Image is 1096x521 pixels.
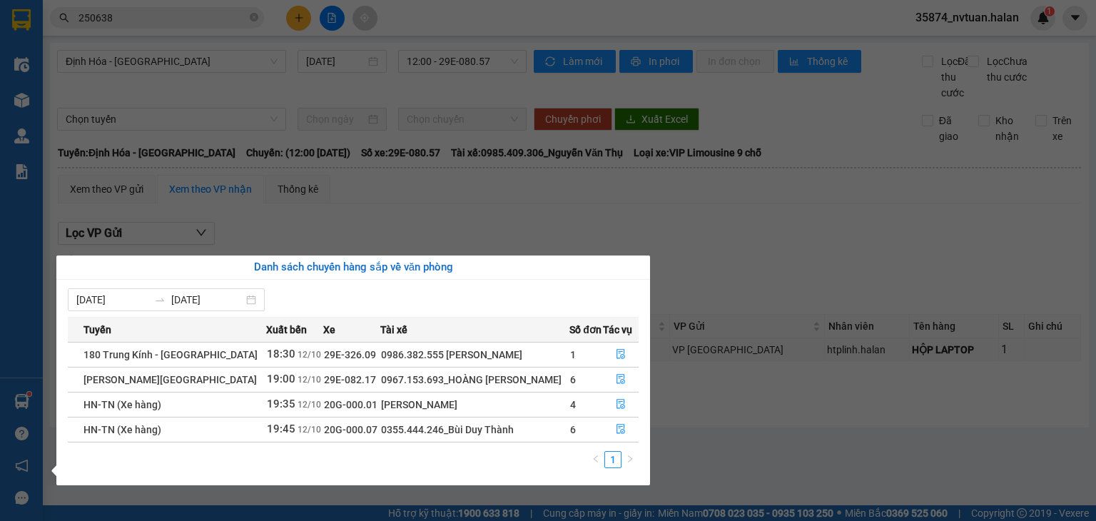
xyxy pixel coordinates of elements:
[587,451,604,468] button: left
[616,374,626,385] span: file-done
[616,424,626,435] span: file-done
[621,451,639,468] button: right
[381,397,569,413] div: [PERSON_NAME]
[604,418,638,441] button: file-done
[605,452,621,467] a: 1
[154,294,166,305] span: to
[83,424,161,435] span: HN-TN (Xe hàng)
[604,368,638,391] button: file-done
[83,374,257,385] span: [PERSON_NAME][GEOGRAPHIC_DATA]
[570,424,576,435] span: 6
[68,259,639,276] div: Danh sách chuyến hàng sắp về văn phòng
[604,343,638,366] button: file-done
[267,348,295,360] span: 18:30
[587,451,604,468] li: Previous Page
[626,455,634,463] span: right
[604,393,638,416] button: file-done
[570,349,576,360] span: 1
[570,399,576,410] span: 4
[83,399,161,410] span: HN-TN (Xe hàng)
[381,422,569,437] div: 0355.444.246_Bùi Duy Thành
[266,322,307,338] span: Xuất bến
[171,292,243,308] input: Đến ngày
[381,347,569,363] div: 0986.382.555 [PERSON_NAME]
[380,322,407,338] span: Tài xế
[324,424,377,435] span: 20G-000.07
[570,374,576,385] span: 6
[604,451,621,468] li: 1
[603,322,632,338] span: Tác vụ
[154,294,166,305] span: swap-right
[324,374,376,385] span: 29E-082.17
[267,423,295,435] span: 19:45
[616,399,626,410] span: file-done
[569,322,602,338] span: Số đơn
[83,349,258,360] span: 180 Trung Kính - [GEOGRAPHIC_DATA]
[324,399,377,410] span: 20G-000.01
[267,373,295,385] span: 19:00
[267,398,295,410] span: 19:35
[592,455,600,463] span: left
[381,372,569,388] div: 0967.153.693_HOÀNG [PERSON_NAME]
[298,425,321,435] span: 12/10
[323,322,335,338] span: Xe
[324,349,376,360] span: 29E-326.09
[76,292,148,308] input: Từ ngày
[616,349,626,360] span: file-done
[298,400,321,410] span: 12/10
[298,350,321,360] span: 12/10
[298,375,321,385] span: 12/10
[83,322,111,338] span: Tuyến
[621,451,639,468] li: Next Page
